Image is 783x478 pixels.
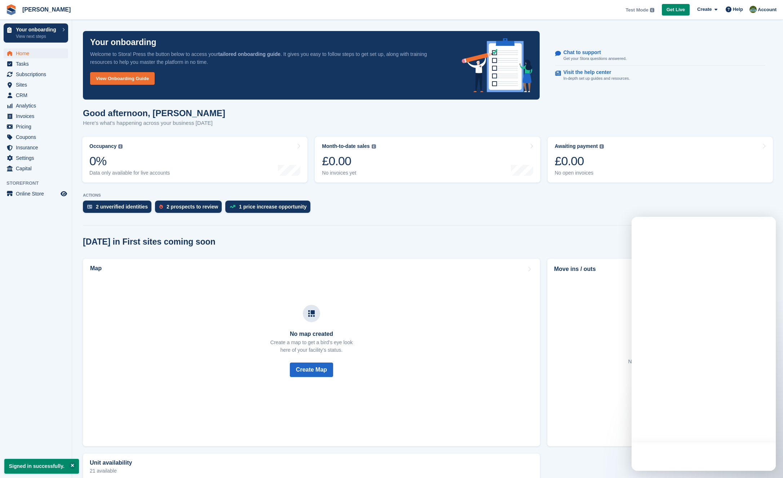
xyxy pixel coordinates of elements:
[82,137,308,183] a: Occupancy 0% Data only available for live accounts
[322,143,370,149] div: Month-to-date sales
[16,90,59,100] span: CRM
[4,132,68,142] a: menu
[90,468,533,473] p: 21 available
[6,4,17,15] img: stora-icon-8386f47178a22dfd0bd8f6a31ec36ba5ce8667c1dd55bd0f319d3a0aa187defe.svg
[625,6,648,14] span: Test Mode
[83,237,216,247] h2: [DATE] in First sites coming soon
[4,163,68,174] a: menu
[83,108,225,118] h1: Good afternoon, [PERSON_NAME]
[218,51,280,57] strong: tailored onboarding guide
[733,6,743,13] span: Help
[16,189,59,199] span: Online Store
[270,331,353,337] h3: No map created
[4,69,68,79] a: menu
[322,170,376,176] div: No invoices yet
[89,143,116,149] div: Occupancy
[155,201,225,216] a: 2 prospects to review
[90,460,132,466] h2: Unit availability
[16,33,59,40] p: View next steps
[90,265,102,272] h2: Map
[555,66,765,85] a: Visit the help center In-depth set up guides and resources.
[90,72,155,85] a: View Onboarding Guide
[290,363,333,377] button: Create Map
[239,204,307,210] div: 1 price increase opportunity
[87,205,92,209] img: verify_identity-adf6edd0f0f0b5bbfe63781bf79b02c33cf7c696d77639b501bdc392416b5a36.svg
[758,6,777,13] span: Account
[59,189,68,198] a: Preview store
[118,144,123,149] img: icon-info-grey-7440780725fd019a000dd9b08b2336e03edf1995a4989e88bcd33f0948082b44.svg
[4,90,68,100] a: menu
[83,201,155,216] a: 2 unverified identities
[19,4,74,16] a: [PERSON_NAME]
[697,6,712,13] span: Create
[662,4,690,16] a: Get Live
[16,163,59,174] span: Capital
[563,75,630,82] p: In-depth set up guides and resources.
[548,137,773,183] a: Awaiting payment £0.00 No open invoices
[4,153,68,163] a: menu
[4,111,68,121] a: menu
[167,204,218,210] div: 2 prospects to review
[16,101,59,111] span: Analytics
[600,144,604,149] img: icon-info-grey-7440780725fd019a000dd9b08b2336e03edf1995a4989e88bcd33f0948082b44.svg
[322,154,376,168] div: £0.00
[230,205,235,208] img: price_increase_opportunities-93ffe204e8149a01c8c9dc8f82e8f89637d9d84a8eef4429ea346261dce0b2c0.svg
[555,170,604,176] div: No open invoices
[4,122,68,132] a: menu
[89,154,170,168] div: 0%
[4,142,68,153] a: menu
[16,48,59,58] span: Home
[16,122,59,132] span: Pricing
[16,59,59,69] span: Tasks
[4,189,68,199] a: menu
[90,50,450,66] p: Welcome to Stora! Press the button below to access your . It gives you easy to follow steps to ge...
[16,69,59,79] span: Subscriptions
[554,265,765,273] h2: Move ins / outs
[16,80,59,90] span: Sites
[4,23,68,43] a: Your onboarding View next steps
[372,144,376,149] img: icon-info-grey-7440780725fd019a000dd9b08b2336e03edf1995a4989e88bcd33f0948082b44.svg
[628,358,691,365] div: No tenants moving in or out.
[650,8,654,12] img: icon-info-grey-7440780725fd019a000dd9b08b2336e03edf1995a4989e88bcd33f0948082b44.svg
[563,69,624,75] p: Visit the help center
[16,132,59,142] span: Coupons
[16,142,59,153] span: Insurance
[555,46,765,66] a: Chat to support Get your Stora questions answered.
[16,27,59,32] p: Your onboarding
[159,205,163,209] img: prospect-51fa495bee0391a8d652442698ab0144808aea92771e9ea1ae160a38d050c398.svg
[4,101,68,111] a: menu
[16,111,59,121] span: Invoices
[4,80,68,90] a: menu
[225,201,314,216] a: 1 price increase opportunity
[83,259,540,446] a: Map No map created Create a map to get a bird's eye lookhere of your facility's status. Create Map
[89,170,170,176] div: Data only available for live accounts
[749,6,757,13] img: Adam Ivarsson
[270,339,353,354] p: Create a map to get a bird's eye look here of your facility's status.
[4,459,79,474] p: Signed in successfully.
[563,56,627,62] p: Get your Stora questions answered.
[462,38,532,92] img: onboarding-info-6c161a55d2c0e0a8cae90662b2fe09162a5109e8cc188191df67fb4f79e88e88.svg
[83,119,225,127] p: Here's what's happening across your business [DATE]
[555,154,604,168] div: £0.00
[667,6,685,13] span: Get Live
[16,153,59,163] span: Settings
[315,137,540,183] a: Month-to-date sales £0.00 No invoices yet
[563,49,621,56] p: Chat to support
[555,143,598,149] div: Awaiting payment
[4,59,68,69] a: menu
[4,48,68,58] a: menu
[308,310,315,317] img: map-icn-33ee37083ee616e46c38cad1a60f524a97daa1e2b2c8c0bc3eb3415660979fc1.svg
[90,38,156,47] p: Your onboarding
[6,180,72,187] span: Storefront
[83,193,772,198] p: ACTIONS
[96,204,148,210] div: 2 unverified identities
